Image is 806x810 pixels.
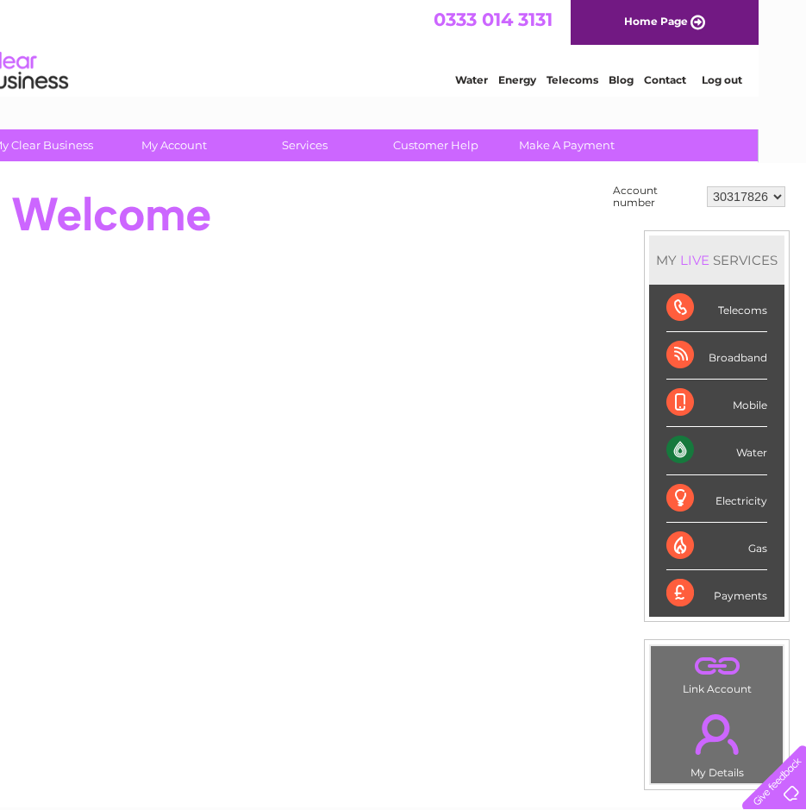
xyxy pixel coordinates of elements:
td: Account number [609,180,703,213]
div: LIVE [677,252,713,268]
div: MY SERVICES [649,235,784,285]
div: Electricity [666,475,767,523]
a: Water [503,73,535,86]
a: Customer Help [365,129,507,161]
div: Mobile [666,380,767,427]
div: Broadband [666,332,767,380]
div: Water [666,427,767,474]
td: My Details [650,700,784,784]
img: logo.png [28,45,116,97]
td: Link Account [650,645,784,700]
a: . [655,650,778,681]
div: Telecoms [666,285,767,332]
a: . [655,704,778,764]
a: Make A Payment [496,129,638,161]
div: Gas [666,523,767,570]
a: Blog [656,73,681,86]
a: My Account [103,129,245,161]
a: Services [234,129,376,161]
a: Contact [691,73,734,86]
a: Energy [546,73,584,86]
a: Telecoms [594,73,646,86]
a: 0333 014 3131 [481,9,600,30]
a: Log out [749,73,790,86]
div: Payments [666,570,767,617]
